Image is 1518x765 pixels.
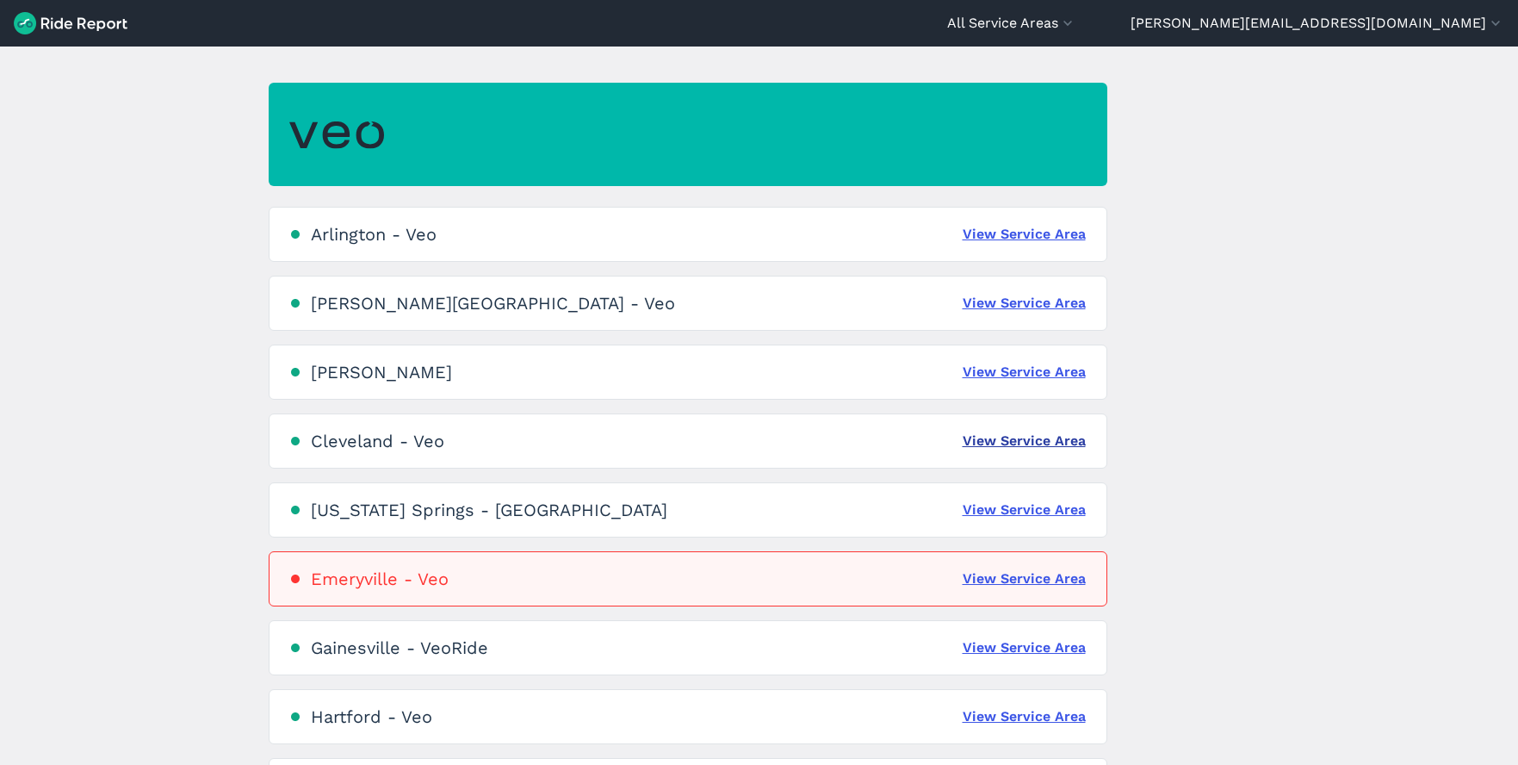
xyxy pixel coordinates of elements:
[963,569,1086,589] a: View Service Area
[311,637,488,658] div: Gainesville - VeoRide
[963,637,1086,658] a: View Service Area
[311,431,444,451] div: Cleveland - Veo
[311,293,675,314] div: [PERSON_NAME][GEOGRAPHIC_DATA] - Veo
[311,500,667,520] div: [US_STATE] Springs - [GEOGRAPHIC_DATA]
[947,13,1076,34] button: All Service Areas
[311,706,432,727] div: Hartford - Veo
[963,706,1086,727] a: View Service Area
[14,12,127,34] img: Ride Report
[1131,13,1504,34] button: [PERSON_NAME][EMAIL_ADDRESS][DOMAIN_NAME]
[311,569,449,589] div: Emeryville - Veo
[963,500,1086,520] a: View Service Area
[963,431,1086,451] a: View Service Area
[311,224,437,245] div: Arlington - Veo
[289,111,384,159] img: Veo
[311,362,452,382] div: [PERSON_NAME]
[963,362,1086,382] a: View Service Area
[963,293,1086,314] a: View Service Area
[963,224,1086,245] a: View Service Area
